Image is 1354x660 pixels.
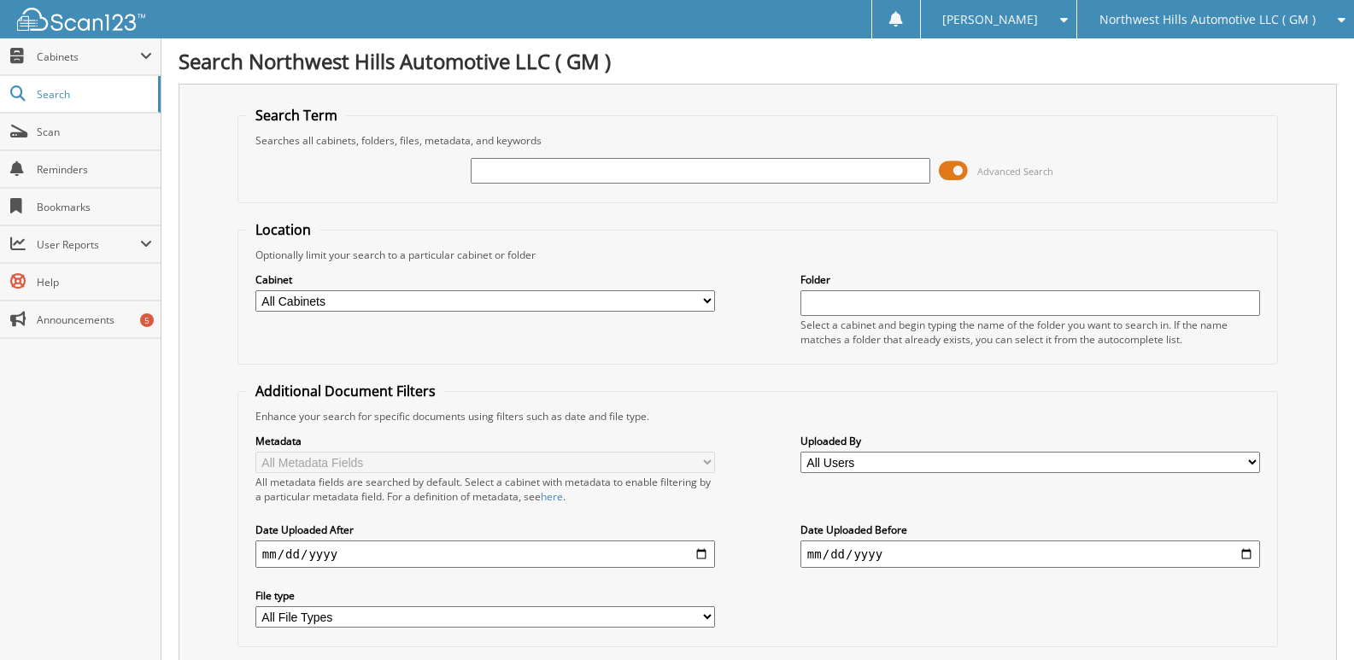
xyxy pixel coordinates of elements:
[247,106,346,125] legend: Search Term
[977,165,1053,178] span: Advanced Search
[179,47,1337,75] h1: Search Northwest Hills Automotive LLC ( GM )
[1269,578,1354,660] iframe: Chat Widget
[247,248,1269,262] div: Optionally limit your search to a particular cabinet or folder
[140,313,154,327] div: 5
[17,8,145,31] img: scan123-logo-white.svg
[37,312,152,327] span: Announcements
[800,540,1260,568] input: end
[255,434,715,448] label: Metadata
[800,434,1260,448] label: Uploaded By
[37,87,149,102] span: Search
[255,475,715,504] div: All metadata fields are searched by default. Select a cabinet with metadata to enable filtering b...
[37,162,152,177] span: Reminders
[800,272,1260,287] label: Folder
[37,200,152,214] span: Bookmarks
[247,382,444,400] legend: Additional Document Filters
[37,237,140,252] span: User Reports
[247,220,319,239] legend: Location
[255,523,715,537] label: Date Uploaded After
[800,523,1260,537] label: Date Uploaded Before
[942,15,1038,25] span: [PERSON_NAME]
[247,133,1269,148] div: Searches all cabinets, folders, files, metadata, and keywords
[800,318,1260,347] div: Select a cabinet and begin typing the name of the folder you want to search in. If the name match...
[541,489,563,504] a: here
[1099,15,1316,25] span: Northwest Hills Automotive LLC ( GM )
[255,540,715,568] input: start
[247,409,1269,423] div: Enhance your search for specific documents using filters such as date and file type.
[37,275,152,289] span: Help
[255,588,715,603] label: File type
[37,125,152,139] span: Scan
[255,272,715,287] label: Cabinet
[37,50,140,64] span: Cabinets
